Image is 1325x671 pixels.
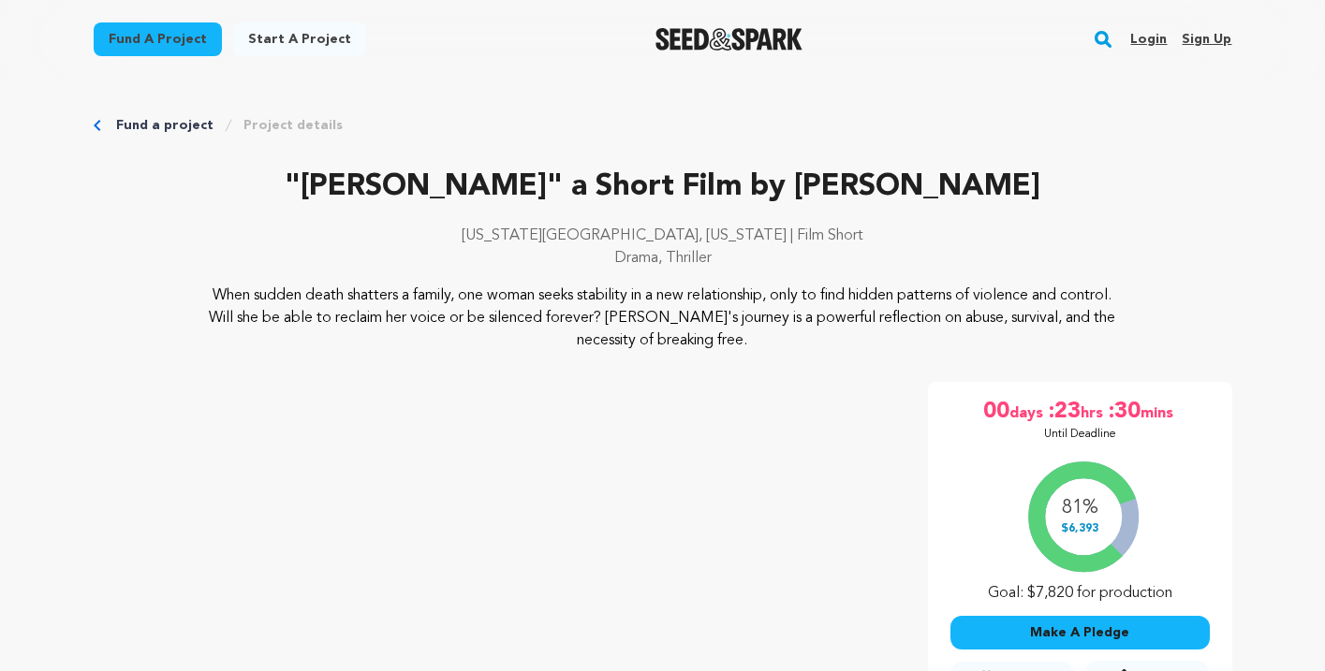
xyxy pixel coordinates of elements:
[94,116,1232,135] div: Breadcrumb
[1044,427,1116,442] p: Until Deadline
[655,28,802,51] img: Seed&Spark Logo Dark Mode
[94,22,222,56] a: Fund a project
[207,284,1118,352] p: When sudden death shatters a family, one woman seeks stability in a new relationship, only to fin...
[1141,397,1177,427] span: mins
[1081,397,1107,427] span: hrs
[94,247,1232,270] p: Drama, Thriller
[94,165,1232,210] p: "[PERSON_NAME]" a Short Film by [PERSON_NAME]
[116,116,213,135] a: Fund a project
[1047,397,1081,427] span: :23
[655,28,802,51] a: Seed&Spark Homepage
[1107,397,1141,427] span: :30
[950,616,1210,649] button: Make A Pledge
[1009,397,1047,427] span: days
[233,22,366,56] a: Start a project
[1182,24,1231,54] a: Sign up
[243,116,343,135] a: Project details
[1130,24,1167,54] a: Login
[983,397,1009,427] span: 00
[94,225,1232,247] p: [US_STATE][GEOGRAPHIC_DATA], [US_STATE] | Film Short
